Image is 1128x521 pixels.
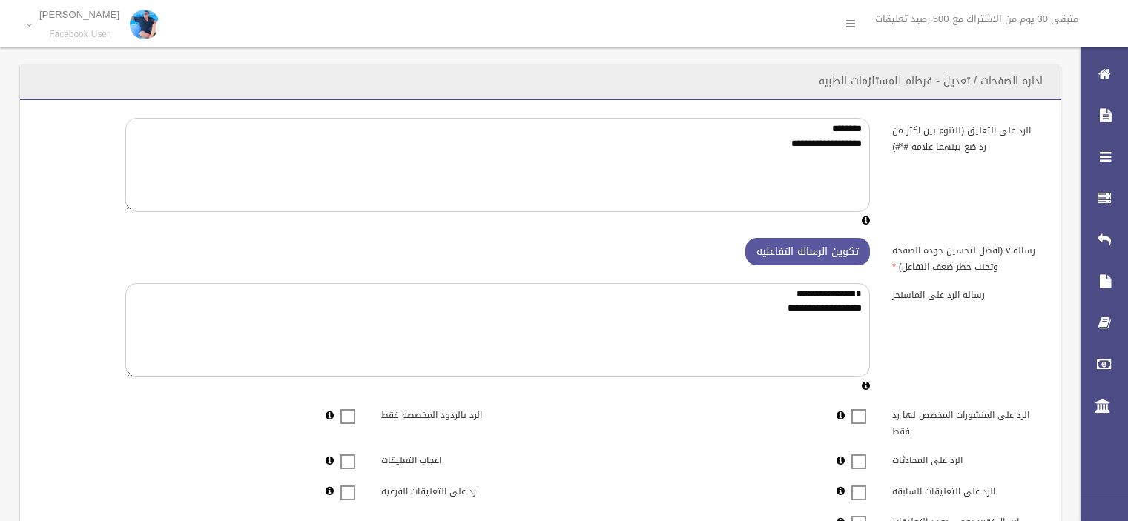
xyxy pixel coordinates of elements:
[881,283,1052,304] label: رساله الرد على الماسنجر
[370,479,541,500] label: رد على التعليقات الفرعيه
[881,403,1052,440] label: الرد على المنشورات المخصص لها رد فقط
[370,448,541,469] label: اعجاب التعليقات
[745,238,870,265] button: تكوين الرساله التفاعليه
[881,448,1052,469] label: الرد على المحادثات
[881,238,1052,275] label: رساله v (افضل لتحسين جوده الصفحه وتجنب حظر ضعف التفاعل)
[39,29,119,40] small: Facebook User
[370,403,541,424] label: الرد بالردود المخصصه فقط
[801,67,1061,96] header: اداره الصفحات / تعديل - قرطام للمستلزمات الطبيه
[881,479,1052,500] label: الرد على التعليقات السابقه
[39,9,119,20] p: [PERSON_NAME]
[881,118,1052,155] label: الرد على التعليق (للتنوع بين اكثر من رد ضع بينهما علامه #*#)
